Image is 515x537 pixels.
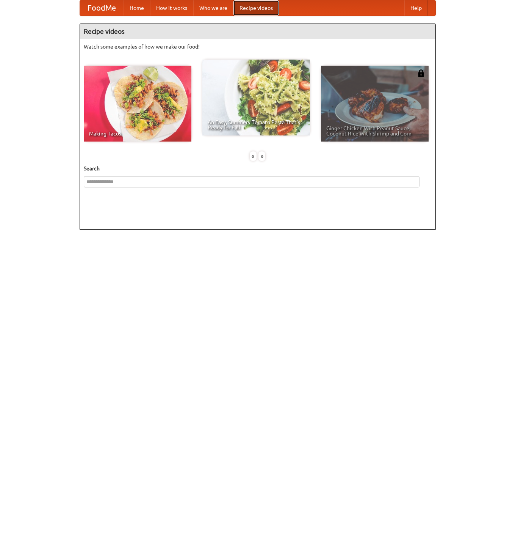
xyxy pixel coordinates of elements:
h4: Recipe videos [80,24,435,39]
a: Making Tacos [84,66,191,142]
h5: Search [84,165,432,172]
div: » [258,151,265,161]
a: FoodMe [80,0,124,16]
a: Recipe videos [233,0,279,16]
a: Home [124,0,150,16]
a: How it works [150,0,193,16]
a: Help [404,0,428,16]
img: 483408.png [417,69,425,77]
span: An Easy, Summery Tomato Pasta That's Ready for Fall [208,120,305,130]
a: Who we are [193,0,233,16]
a: An Easy, Summery Tomato Pasta That's Ready for Fall [202,60,310,135]
div: « [250,151,257,161]
p: Watch some examples of how we make our food! [84,43,432,50]
span: Making Tacos [89,131,186,136]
